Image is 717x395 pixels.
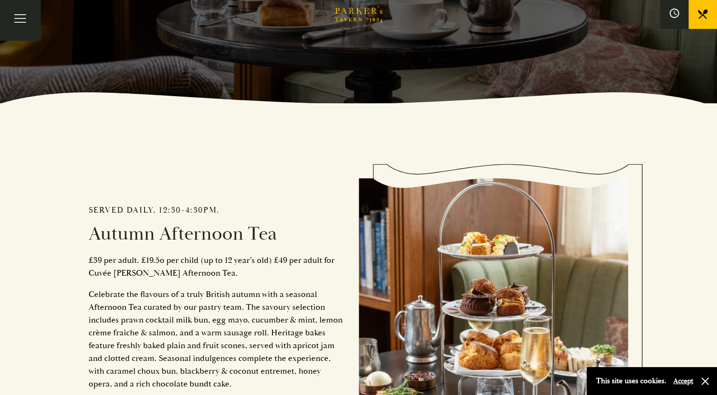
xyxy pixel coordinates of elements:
h2: Autumn Afternoon Tea [89,223,345,245]
button: Close and accept [700,377,710,386]
p: £39 per adult. £19.5o per child (up to 12 year’s old) £49 per adult for Cuvée [PERSON_NAME] After... [89,254,345,279]
p: This site uses cookies. [596,374,666,388]
button: Accept [673,377,693,386]
p: Celebrate the flavours of a truly British autumn with a seasonal Afternoon Tea curated by our pas... [89,288,345,390]
h2: Served daily, 12:30-4:30pm. [89,205,345,215]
